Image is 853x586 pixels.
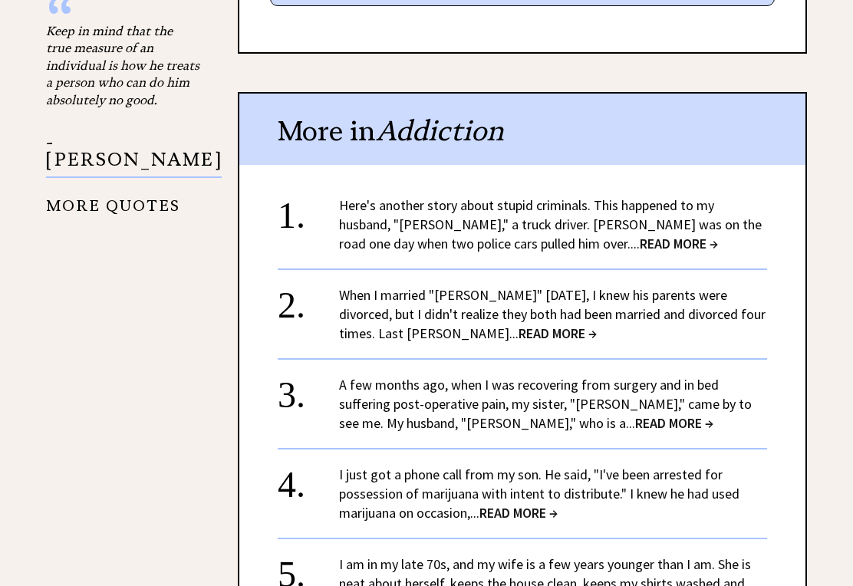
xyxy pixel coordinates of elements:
a: MORE QUOTES [46,186,180,216]
span: READ MORE → [635,415,713,433]
span: READ MORE → [519,325,597,343]
div: 2. [278,286,339,314]
div: More in [239,94,805,166]
a: I just got a phone call from my son. He said, "I've been arrested for possession of marijuana wit... [339,466,739,522]
div: 1. [278,196,339,225]
div: “ [46,8,199,23]
p: - [PERSON_NAME] [46,135,222,179]
a: When I married "[PERSON_NAME]" [DATE], I knew his parents were divorced, but I didn't realize the... [339,287,766,343]
a: Here's another story about stupid criminals. This happened to my husband, "[PERSON_NAME]," a truc... [339,197,762,253]
div: 5. [278,555,339,584]
span: READ MORE → [640,235,718,253]
span: Addiction [376,114,504,149]
div: 3. [278,376,339,404]
div: Keep in mind that the true measure of an individual is how he treats a person who can do him abso... [46,23,199,109]
span: READ MORE → [479,505,558,522]
a: A few months ago, when I was recovering from surgery and in bed suffering post-operative pain, my... [339,377,752,433]
div: 4. [278,466,339,494]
